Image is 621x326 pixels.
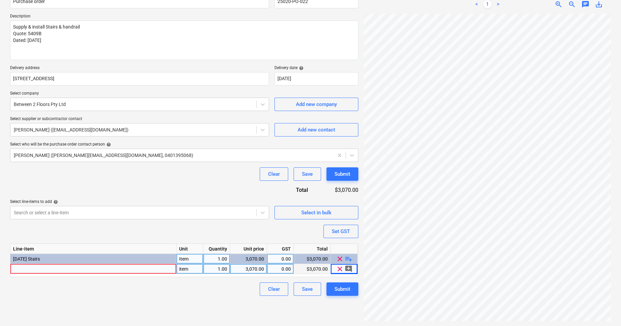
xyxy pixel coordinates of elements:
span: chat [581,0,589,8]
div: 1.00 [206,264,227,274]
div: 0.00 [270,264,291,274]
span: clear [336,255,344,263]
span: help [105,142,111,147]
input: Delivery date not specified [274,72,358,86]
span: add_comment [345,265,353,273]
div: Select line-items to add [10,199,269,205]
p: Delivery address [10,65,269,72]
div: Submit [334,170,350,178]
div: Save [302,170,313,178]
div: Add new company [296,100,337,109]
div: Save [302,285,313,293]
div: Unit price [230,244,267,254]
div: Total [294,244,331,254]
button: Save [294,167,321,181]
div: 1.00 [206,254,227,264]
div: Select in bulk [301,208,331,217]
p: Select company [10,91,269,98]
span: clear [336,265,344,273]
div: Submit [334,285,350,293]
span: zoom_out [568,0,576,8]
div: Item [176,254,203,264]
input: Delivery address [10,72,269,86]
div: Set GST [332,227,350,236]
button: Save [294,282,321,296]
button: Clear [260,282,288,296]
button: Submit [326,167,358,181]
button: Set GST [323,225,358,238]
div: Delivery date [274,65,358,71]
div: Select who will be the purchase order contact person [10,142,358,147]
span: help [298,66,304,70]
div: 3,070.00 [233,254,264,264]
div: Line-item [10,244,176,254]
iframe: Chat Widget [587,294,621,326]
button: Select in bulk [274,206,358,219]
textarea: Supply & install Stairs & handrail Quote: 5409B Dated: [DATE] [10,20,358,60]
span: playlist_add [345,255,353,263]
div: Add new contact [298,125,335,134]
div: $3,070.00 [294,254,331,264]
div: Clear [268,285,280,293]
div: 0.00 [270,254,291,264]
div: Unit [176,244,203,254]
p: Select supplier or subcontractor contact [10,116,269,123]
button: Add new company [274,98,358,111]
div: 3,070.00 [233,264,264,274]
button: Clear [260,167,288,181]
div: item [176,264,203,274]
p: Description [10,14,358,20]
span: zoom_in [555,0,563,8]
div: Quantity [203,244,230,254]
div: $3,070.00 [319,186,358,194]
button: Add new contact [274,123,358,137]
span: 3.5.22 Stairs [13,256,40,262]
a: Next page [494,0,502,8]
div: GST [267,244,294,254]
div: Total [271,186,319,194]
div: Clear [268,170,280,178]
span: save_alt [595,0,603,8]
a: Previous page [473,0,481,8]
a: Page 1 is your current page [483,0,491,8]
span: help [52,200,58,204]
button: Submit [326,282,358,296]
div: $3,070.00 [294,264,331,274]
